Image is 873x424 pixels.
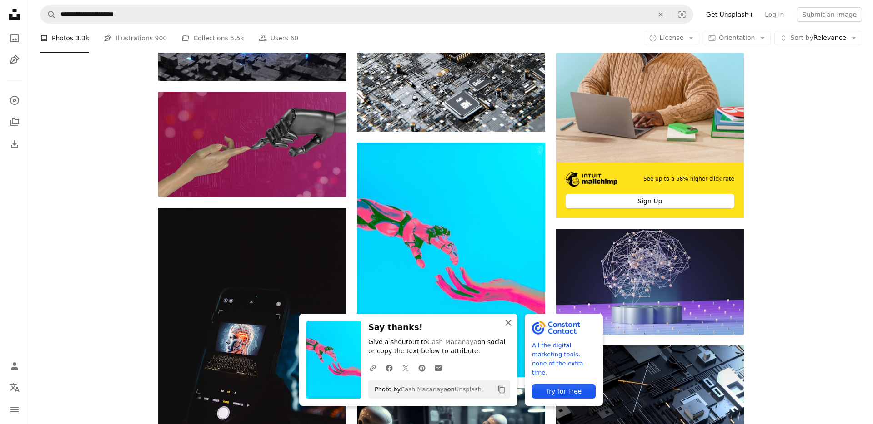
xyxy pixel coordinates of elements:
[357,49,545,57] a: a computer chip with the letter a on top of it
[532,384,596,399] div: Try for Free
[5,135,24,153] a: Download History
[230,33,244,43] span: 5.5k
[155,33,167,43] span: 900
[556,229,744,334] img: an abstract image of a sphere with dots and lines
[566,172,618,187] img: file-1690386555781-336d1949dad1image
[643,175,734,183] span: See up to a 58% higher click rate
[104,24,167,53] a: Illustrations 900
[5,113,24,131] a: Collections
[5,29,24,47] a: Photos
[494,382,509,397] button: Copy to clipboard
[357,143,545,377] img: two hands reaching for a flying object in the sky
[368,321,510,334] h3: Say thanks!
[525,314,603,406] a: All the digital marketing tools, none of the extra time.Try for Free
[181,24,244,53] a: Collections 5.5k
[290,33,298,43] span: 60
[532,321,581,335] img: file-1643061002856-0f96dc078c63image
[368,338,510,356] p: Give a shoutout to on social or copy the text below to attribute.
[381,359,397,377] a: Share on Facebook
[430,359,447,377] a: Share over email
[5,5,24,25] a: Home — Unsplash
[701,7,759,22] a: Get Unsplash+
[5,357,24,375] a: Log in / Sign up
[370,382,482,397] span: Photo by on
[401,386,447,393] a: Cash Macanaya
[427,338,477,345] a: Cash Macanaya
[5,379,24,397] button: Language
[158,140,346,148] a: two hands touching each other in front of a pink background
[790,34,813,41] span: Sort by
[455,386,482,393] a: Unsplash
[158,344,346,352] a: a cell phone sitting on top of a laptop computer
[759,7,789,22] a: Log in
[532,341,596,377] span: All the digital marketing tools, none of the extra time.
[797,7,862,22] button: Submit an image
[40,6,56,23] button: Search Unsplash
[414,359,430,377] a: Share on Pinterest
[158,92,346,197] img: two hands touching each other in front of a pink background
[719,34,755,41] span: Orientation
[40,5,693,24] form: Find visuals sitewide
[651,6,671,23] button: Clear
[566,194,734,208] div: Sign Up
[790,34,846,43] span: Relevance
[703,31,771,45] button: Orientation
[397,359,414,377] a: Share on Twitter
[5,91,24,109] a: Explore
[5,400,24,419] button: Menu
[357,256,545,264] a: two hands reaching for a flying object in the sky
[774,31,862,45] button: Sort byRelevance
[259,24,299,53] a: Users 60
[671,6,693,23] button: Visual search
[660,34,684,41] span: License
[5,51,24,69] a: Illustrations
[556,277,744,286] a: an abstract image of a sphere with dots and lines
[644,31,700,45] button: License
